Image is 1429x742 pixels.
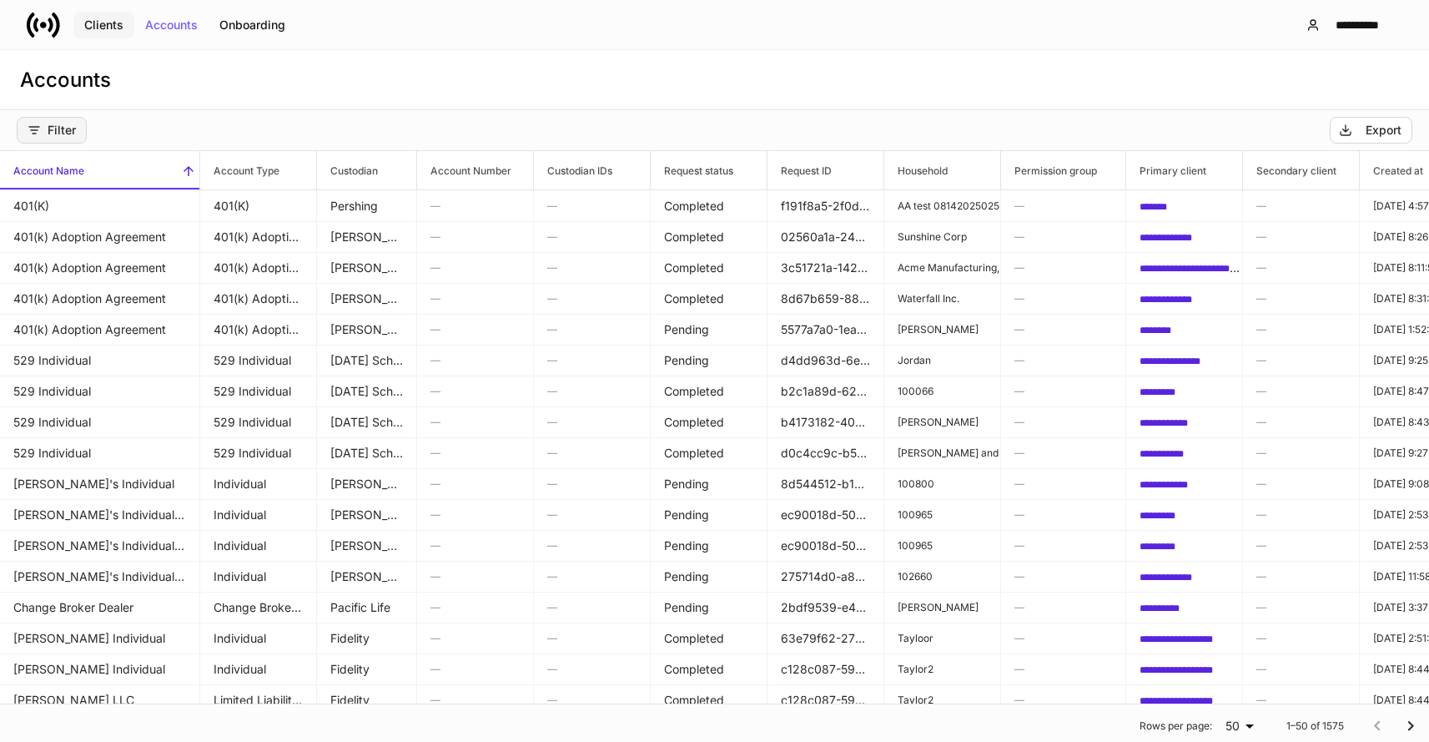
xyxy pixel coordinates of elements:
[1126,468,1243,500] td: b415149b-8356-4391-9d5c-2ec8a2551d43
[651,221,767,253] td: Completed
[1126,406,1243,438] td: ed200e85-3870-47d5-94ac-cf81c422a1f7
[1014,692,1112,708] h6: —
[767,684,884,716] td: c128c087-597c-44ae-9c62-d6d67fea3576
[200,468,317,500] td: Individual
[547,599,637,615] h6: —
[200,283,317,315] td: 401(k) Adoption Agreement
[651,314,767,346] td: Pending
[1014,568,1112,584] h6: —
[1256,229,1346,245] h6: —
[547,198,637,214] h6: —
[767,437,884,469] td: d0c4cc9c-b594-4be6-bb47-6fdebcd3044a
[430,260,520,275] h6: —
[1014,290,1112,306] h6: —
[200,406,317,438] td: 529 Individual
[651,623,767,654] td: Completed
[317,376,417,407] td: Tomorrow's Scholar
[1256,383,1346,399] h6: —
[200,190,317,222] td: 401(K)
[1256,352,1346,368] h6: —
[1014,476,1112,492] h6: —
[1256,692,1346,708] h6: —
[200,654,317,685] td: Individual
[1014,445,1112,461] h6: —
[1014,599,1112,615] h6: —
[534,163,612,179] h6: Custodian IDs
[651,376,767,407] td: Completed
[317,592,417,623] td: Pacific Life
[767,468,884,500] td: 8d544512-b168-478b-8db5-286c0e21b3d1
[651,345,767,376] td: Pending
[1014,260,1112,275] h6: —
[317,623,417,654] td: Fidelity
[547,692,637,708] h6: —
[430,538,520,553] h6: —
[651,684,767,716] td: Completed
[547,229,637,245] h6: —
[898,323,987,336] p: [PERSON_NAME]
[1256,198,1346,214] h6: —
[1330,117,1412,144] button: Export
[767,314,884,346] td: 5577a7a0-1ea2-48b4-90ed-a25d19b479dd
[1014,630,1112,646] h6: —
[17,117,87,144] button: Filter
[898,570,987,583] p: 102660
[767,406,884,438] td: b4173182-40c9-473e-abd4-a10c4d4457a7
[898,416,987,429] p: [PERSON_NAME]
[1014,321,1112,337] h6: —
[1256,290,1346,306] h6: —
[1014,414,1112,430] h6: —
[651,406,767,438] td: Completed
[200,376,317,407] td: 529 Individual
[1286,719,1344,733] p: 1–50 of 1575
[317,221,417,253] td: Schwab
[209,12,296,38] button: Onboarding
[1126,623,1243,654] td: c1db4bc8-786c-4ccb-b84b-8c6be6bc7ad7
[200,684,317,716] td: Limited Liability Company
[1001,163,1097,179] h6: Permission group
[1126,314,1243,346] td: db514565-afd0-4479-97d9-982bab361ce6
[767,163,832,179] h6: Request ID
[767,252,884,284] td: 3c51721a-1424-4424-9fff-6ccc74eaa6f1
[547,630,637,646] h6: —
[1126,654,1243,685] td: 4ae6aef9-1c20-487e-b66e-00fe70197a40
[898,477,987,491] p: 100800
[317,345,417,376] td: Tomorrow's Scholar
[898,601,987,614] p: [PERSON_NAME]
[317,406,417,438] td: Tomorrow's Scholar
[1256,599,1346,615] h6: —
[317,314,417,346] td: Schwab
[200,499,317,531] td: Individual
[898,447,987,460] p: [PERSON_NAME] and [PERSON_NAME] Client
[1126,561,1243,593] td: 8308144f-4463-46e4-8872-ab8c3433c66f
[767,221,884,253] td: 02560a1a-24c3-405b-934f-a3e80411caba
[767,592,884,623] td: 2bdf9539-e4eb-4640-b4ef-7d1dabd9c74b
[1126,151,1242,189] span: Primary client
[651,499,767,531] td: Pending
[317,190,417,222] td: Pershing
[898,261,987,275] p: Acme Manufacturing, Inc.
[317,499,417,531] td: Schwab
[200,221,317,253] td: 401(k) Adoption Agreement
[898,508,987,522] p: 100965
[898,354,987,367] p: Jordan
[1014,383,1112,399] h6: —
[651,190,767,222] td: Completed
[651,561,767,593] td: Pending
[1256,538,1346,553] h6: —
[1014,229,1112,245] h6: —
[884,163,948,179] h6: Household
[767,151,883,189] span: Request ID
[1219,718,1260,734] div: 50
[430,198,520,214] h6: —
[547,568,637,584] h6: —
[1366,124,1401,136] div: Export
[1243,151,1359,189] span: Secondary client
[898,292,987,305] p: Waterfall Inc.
[430,507,520,522] h6: —
[767,499,884,531] td: ec90018d-50cd-4ecf-baeb-c7c1b7a5f8b4
[1014,661,1112,677] h6: —
[317,283,417,315] td: Schwab
[767,376,884,407] td: b2c1a89d-6205-489d-8cd3-e8a99deec994
[651,163,733,179] h6: Request status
